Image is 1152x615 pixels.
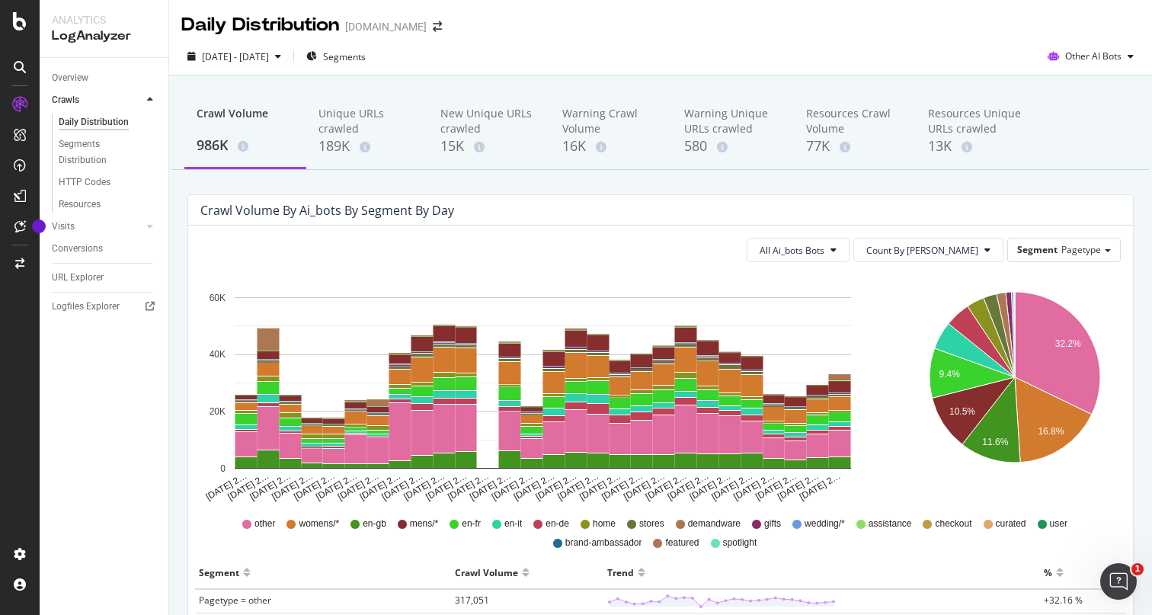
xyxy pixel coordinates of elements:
[546,517,569,530] span: en-de
[197,136,294,155] div: 986K
[1131,563,1144,575] span: 1
[996,517,1026,530] span: curated
[805,517,845,530] span: wedding/*
[363,517,386,530] span: en-gb
[565,537,642,549] span: brand-ambassador
[593,517,616,530] span: home
[52,270,158,286] a: URL Explorer
[440,106,538,136] div: New Unique URLs crawled
[52,219,142,235] a: Visits
[254,517,275,530] span: other
[300,44,372,69] button: Segments
[199,594,271,607] span: Pagetype = other
[59,114,158,130] a: Daily Distribution
[760,244,824,257] span: All Ai_bots Bots
[1038,426,1064,437] text: 16.8%
[199,560,239,585] div: Segment
[59,175,110,191] div: HTTP Codes
[869,517,912,530] span: assistance
[455,594,489,607] span: 317,051
[52,12,156,27] div: Analytics
[764,517,781,530] span: gifts
[982,437,1008,447] text: 11.6%
[210,293,226,303] text: 60K
[562,106,660,136] div: Warning Crawl Volume
[59,136,158,168] a: Segments Distribution
[299,517,339,530] span: womens/*
[220,463,226,474] text: 0
[866,244,978,257] span: Count By Day
[202,50,269,63] span: [DATE] - [DATE]
[210,350,226,360] text: 40K
[1050,517,1067,530] span: user
[323,50,366,63] span: Segments
[853,238,1003,262] button: Count By [PERSON_NAME]
[939,369,960,380] text: 9.4%
[410,517,438,530] span: mens/*
[1044,594,1083,607] span: +32.16 %
[59,175,158,191] a: HTTP Codes
[59,136,143,168] div: Segments Distribution
[52,299,120,315] div: Logfiles Explorer
[639,517,664,530] span: stores
[455,560,518,585] div: Crawl Volume
[181,12,339,38] div: Daily Distribution
[52,219,75,235] div: Visits
[1054,339,1080,350] text: 32.2%
[52,27,156,45] div: LogAnalyzer
[806,136,904,156] div: 77K
[59,197,158,213] a: Resources
[200,203,454,218] div: Crawl Volume by ai_bots by Segment by Day
[1042,44,1140,69] button: Other AI Bots
[504,517,522,530] span: en-it
[949,406,974,417] text: 10.5%
[806,106,904,136] div: Resources Crawl Volume
[318,136,416,156] div: 189K
[1061,243,1101,256] span: Pagetype
[684,106,782,136] div: Warning Unique URLs crawled
[1044,560,1052,585] div: %
[562,136,660,156] div: 16K
[52,299,158,315] a: Logfiles Explorer
[665,537,699,549] span: featured
[433,21,442,32] div: arrow-right-arrow-left
[318,106,416,136] div: Unique URLs crawled
[1017,243,1058,256] span: Segment
[52,92,142,108] a: Crawls
[928,136,1026,156] div: 13K
[928,106,1026,136] div: Resources Unique URLs crawled
[607,560,634,585] div: Trend
[197,106,294,135] div: Crawl Volume
[747,238,850,262] button: All Ai_bots Bots
[684,136,782,156] div: 580
[688,517,741,530] span: demandware
[908,274,1122,503] svg: A chart.
[345,19,427,34] div: [DOMAIN_NAME]
[935,517,971,530] span: checkout
[52,241,103,257] div: Conversions
[1065,50,1122,62] span: Other AI Bots
[52,270,104,286] div: URL Explorer
[52,241,158,257] a: Conversions
[210,406,226,417] text: 20K
[59,114,129,130] div: Daily Distribution
[32,219,46,233] div: Tooltip anchor
[181,44,287,69] button: [DATE] - [DATE]
[440,136,538,156] div: 15K
[462,517,481,530] span: en-fr
[52,70,158,86] a: Overview
[59,197,101,213] div: Resources
[52,70,88,86] div: Overview
[723,537,757,549] span: spotlight
[52,92,79,108] div: Crawls
[1100,563,1137,600] iframe: Intercom live chat
[200,274,885,503] svg: A chart.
